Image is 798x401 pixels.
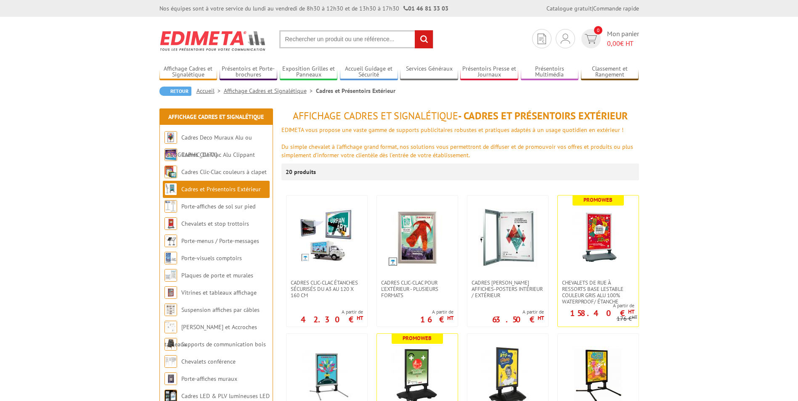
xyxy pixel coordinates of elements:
a: Exposition Grilles et Panneaux [280,65,338,79]
p: 42.30 € [301,317,363,322]
a: Services Généraux [400,65,458,79]
img: Plaques de porte et murales [164,269,177,282]
span: 0,00 [607,39,620,47]
img: Porte-menus / Porte-messages [164,235,177,247]
img: Cadres Clic-Clac couleurs à clapet [164,166,177,178]
span: Mon panier [607,29,639,48]
span: Cadres [PERSON_NAME] affiches-posters intérieur / extérieur [472,280,544,298]
span: Chevalets de rue à ressorts base lestable couleur Gris Alu 100% waterproof/ étanche [562,280,634,305]
img: Porte-affiches de sol sur pied [164,200,177,213]
a: Porte-menus / Porte-messages [181,237,259,245]
a: Présentoirs Multimédia [521,65,579,79]
div: Du simple chevalet à l'affichage grand format, nos solutions vous permettront de diffuser et de p... [281,142,639,159]
input: rechercher [415,30,433,48]
sup: HT [538,314,544,322]
a: Cadres Clic-Clac Alu Clippant [181,151,255,158]
a: Retour [159,87,191,96]
div: | [546,4,639,13]
img: Cadres Clic-Clac pour l'extérieur - PLUSIEURS FORMATS [388,208,447,267]
a: Vitrines et tableaux affichage [181,289,257,296]
a: Affichage Cadres et Signalétique [168,113,264,121]
a: Chevalets et stop trottoirs [181,220,249,227]
img: Cimaises et Accroches tableaux [164,321,177,333]
a: Cadres Deco Muraux Alu ou [GEOGRAPHIC_DATA] [164,134,252,158]
img: devis rapide [585,34,597,44]
p: 63.50 € [492,317,544,322]
span: A partir de [492,309,544,315]
a: Présentoirs et Porte-brochures [220,65,278,79]
span: A partir de [558,302,634,309]
p: 20 produits [286,164,317,180]
span: A partir de [301,309,363,315]
span: € HT [607,39,639,48]
li: Cadres et Présentoirs Extérieur [316,87,395,95]
a: Chevalets conférence [181,358,236,365]
sup: HT [632,314,637,320]
sup: HT [628,308,634,315]
p: 158.40 € [570,311,634,316]
div: EDIMETA vous propose une vaste gamme de supports publicitaires robustes et pratiques adaptés à un... [281,126,639,134]
img: Vitrines et tableaux affichage [164,286,177,299]
a: Plaques de porte et murales [181,272,253,279]
p: 176 € [617,316,637,322]
img: Cadres et Présentoirs Extérieur [164,183,177,195]
img: Cadres Deco Muraux Alu ou Bois [164,131,177,144]
span: Cadres Clic-Clac pour l'extérieur - PLUSIEURS FORMATS [381,280,453,298]
a: devis rapide 0 Mon panier 0,00€ HT [579,29,639,48]
a: Classement et Rangement [581,65,639,79]
a: Cadres LED & PLV lumineuses LED [181,392,270,400]
a: Cadres Clic-Clac pour l'extérieur - PLUSIEURS FORMATS [377,280,458,298]
sup: HT [357,314,363,322]
a: Catalogue gratuit [546,5,592,12]
b: Promoweb [403,335,432,342]
div: Nos équipes sont à votre service du lundi au vendredi de 8h30 à 12h30 et de 13h30 à 17h30 [159,4,448,13]
img: Suspension affiches par câbles [164,303,177,316]
a: Commande rapide [593,5,639,12]
a: Chevalets de rue à ressorts base lestable couleur Gris Alu 100% waterproof/ étanche [558,280,639,305]
a: Affichage Cadres et Signalétique [159,65,217,79]
a: Cadres Clic-Clac étanches sécurisés du A3 au 120 x 160 cm [286,280,367,298]
strong: 01 46 81 33 03 [403,5,448,12]
a: Porte-affiches muraux [181,375,237,383]
a: Porte-affiches de sol sur pied [181,203,255,210]
h1: - Cadres et Présentoirs Extérieur [281,111,639,121]
img: devis rapide [561,34,570,44]
a: Suspension affiches par câbles [181,306,260,314]
span: A partir de [420,309,453,315]
b: Promoweb [583,196,612,203]
a: Cadres [PERSON_NAME] affiches-posters intérieur / extérieur [467,280,548,298]
a: Cadres et Présentoirs Extérieur [181,185,261,193]
a: Cadres Clic-Clac couleurs à clapet [181,168,267,176]
img: Edimeta [159,25,267,56]
a: Affichage Cadres et Signalétique [224,87,316,95]
a: Accueil Guidage et Sécurité [340,65,398,79]
span: Cadres Clic-Clac étanches sécurisés du A3 au 120 x 160 cm [291,280,363,298]
img: Cadres Clic-Clac étanches sécurisés du A3 au 120 x 160 cm [300,208,354,263]
img: devis rapide [538,34,546,44]
img: Porte-visuels comptoirs [164,252,177,264]
input: Rechercher un produit ou une référence... [279,30,433,48]
sup: HT [447,314,453,322]
span: Affichage Cadres et Signalétique [293,109,458,122]
img: Chevalets de rue à ressorts base lestable couleur Gris Alu 100% waterproof/ étanche [569,208,628,267]
a: [PERSON_NAME] et Accroches tableaux [164,323,257,348]
a: Présentoirs Presse et Journaux [460,65,518,79]
a: Porte-visuels comptoirs [181,254,242,262]
p: 16 € [420,317,453,322]
a: Supports de communication bois [181,340,266,348]
a: Accueil [196,87,224,95]
span: 0 [594,26,602,34]
img: Cadres vitrines affiches-posters intérieur / extérieur [478,208,537,267]
img: Chevalets et stop trottoirs [164,217,177,230]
